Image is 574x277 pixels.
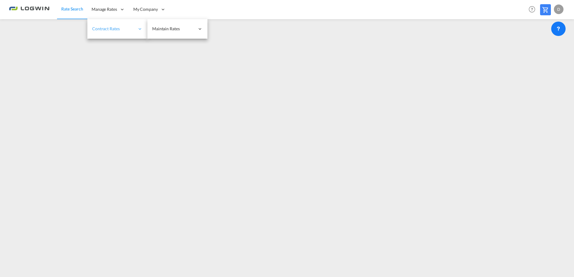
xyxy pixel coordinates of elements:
div: Maintain Rates [147,19,207,39]
span: Maintain Rates [152,26,195,32]
div: Help [527,4,540,15]
div: D [554,4,563,14]
img: bc73a0e0d8c111efacd525e4c8ad7d32.png [9,3,50,16]
span: Manage Rates [92,6,117,12]
span: Contract Rates [92,26,135,32]
div: Contract Rates [87,19,147,39]
span: Rate Search [61,6,83,11]
span: My Company [133,6,158,12]
span: Help [527,4,537,14]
